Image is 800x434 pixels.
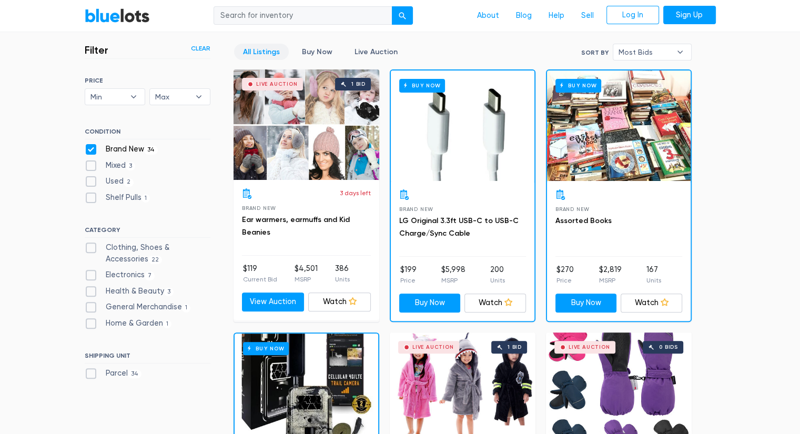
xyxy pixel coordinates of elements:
[464,294,526,312] a: Watch
[340,188,371,198] p: 3 days left
[214,6,392,25] input: Search for inventory
[399,206,433,212] span: Brand New
[188,89,210,105] b: ▾
[555,294,617,312] a: Buy Now
[145,271,155,280] span: 7
[400,276,417,285] p: Price
[599,276,621,285] p: MSRP
[164,288,174,296] span: 3
[540,6,573,26] a: Help
[335,275,350,284] p: Units
[85,301,191,313] label: General Merchandise
[243,275,277,284] p: Current Bid
[295,275,318,284] p: MSRP
[399,294,461,312] a: Buy Now
[148,256,163,264] span: 22
[85,352,210,364] h6: SHIPPING UNIT
[85,269,155,281] label: Electronics
[346,44,407,60] a: Live Auction
[547,70,691,181] a: Buy Now
[400,264,417,285] li: $199
[441,264,465,285] li: $5,998
[646,276,661,285] p: Units
[391,70,534,181] a: Buy Now
[555,79,601,92] h6: Buy Now
[242,205,276,211] span: Brand New
[399,79,445,92] h6: Buy Now
[128,370,142,378] span: 34
[295,263,318,284] li: $4,501
[163,320,172,328] span: 1
[155,89,190,105] span: Max
[621,294,682,312] a: Watch
[85,77,210,84] h6: PRICE
[242,215,350,237] a: Ear warmers, earmuffs and Kid Beanies
[441,276,465,285] p: MSRP
[508,6,540,26] a: Blog
[85,318,172,329] label: Home & Garden
[243,263,277,284] li: $119
[581,48,609,57] label: Sort By
[182,304,191,312] span: 1
[85,8,150,23] a: BlueLots
[556,264,574,285] li: $270
[663,6,716,25] a: Sign Up
[308,292,371,311] a: Watch
[234,44,289,60] a: All Listings
[243,342,289,355] h6: Buy Now
[85,44,108,56] h3: Filter
[256,82,298,87] div: Live Auction
[646,264,661,285] li: 167
[335,263,350,284] li: 386
[126,162,136,170] span: 3
[351,82,366,87] div: 1 bid
[141,194,150,203] span: 1
[508,345,522,350] div: 1 bid
[90,89,125,105] span: Min
[490,276,505,285] p: Units
[85,160,136,171] label: Mixed
[191,44,210,53] a: Clear
[573,6,602,26] a: Sell
[85,242,210,265] label: Clothing, Shoes & Accessories
[85,144,158,155] label: Brand New
[85,226,210,238] h6: CATEGORY
[85,192,150,204] label: Shelf Pulls
[606,6,659,25] a: Log In
[85,286,174,297] label: Health & Beauty
[234,69,379,180] a: Live Auction 1 bid
[555,206,590,212] span: Brand New
[399,216,519,238] a: LG Original 3.3ft USB-C to USB-C Charge/Sync Cable
[669,44,691,60] b: ▾
[619,44,671,60] span: Most Bids
[659,345,678,350] div: 0 bids
[293,44,341,60] a: Buy Now
[123,89,145,105] b: ▾
[569,345,610,350] div: Live Auction
[469,6,508,26] a: About
[490,264,505,285] li: 200
[85,368,142,379] label: Parcel
[124,178,134,187] span: 2
[144,146,158,154] span: 34
[599,264,621,285] li: $2,819
[412,345,454,350] div: Live Auction
[556,276,574,285] p: Price
[85,128,210,139] h6: CONDITION
[242,292,305,311] a: View Auction
[85,176,134,187] label: Used
[555,216,612,225] a: Assorted Books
